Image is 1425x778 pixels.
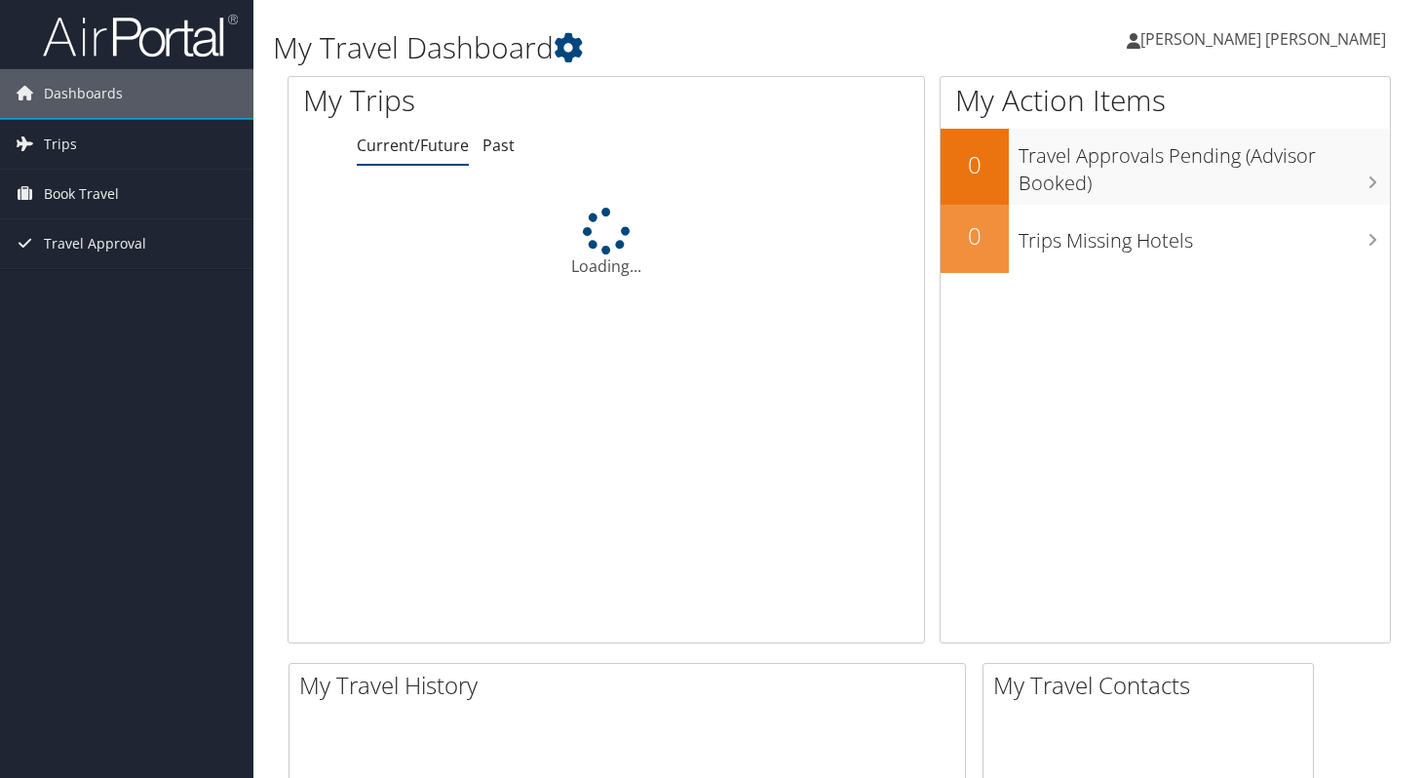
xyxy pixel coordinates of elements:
h1: My Trips [303,80,644,121]
a: 0Trips Missing Hotels [941,205,1390,273]
h2: 0 [941,219,1009,253]
a: Current/Future [357,135,469,156]
h1: My Travel Dashboard [273,27,1028,68]
span: Travel Approval [44,219,146,268]
h3: Trips Missing Hotels [1019,217,1390,254]
h2: My Travel History [299,669,965,702]
a: [PERSON_NAME] [PERSON_NAME] [1127,10,1406,68]
h2: My Travel Contacts [993,669,1313,702]
span: [PERSON_NAME] [PERSON_NAME] [1140,28,1386,50]
h3: Travel Approvals Pending (Advisor Booked) [1019,133,1390,197]
h2: 0 [941,148,1009,181]
a: Past [482,135,515,156]
a: 0Travel Approvals Pending (Advisor Booked) [941,129,1390,204]
div: Loading... [289,208,924,278]
span: Dashboards [44,69,123,118]
img: airportal-logo.png [43,13,238,58]
span: Book Travel [44,170,119,218]
span: Trips [44,120,77,169]
h1: My Action Items [941,80,1390,121]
